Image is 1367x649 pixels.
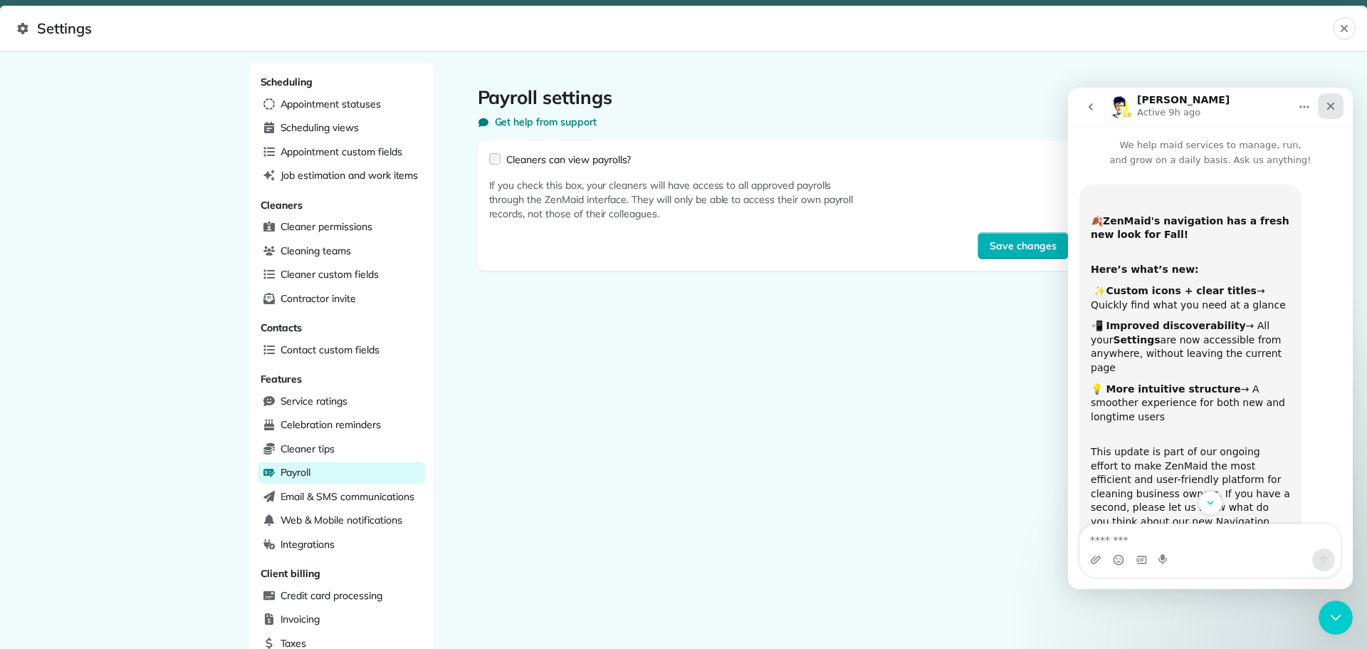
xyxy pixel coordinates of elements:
[258,391,425,412] a: Service ratings
[281,465,311,479] span: Payroll
[258,142,425,163] a: Appointment custom fields
[45,246,92,258] b: Settings
[258,118,425,139] a: Scheduling views
[281,442,335,456] span: Cleaner tips
[281,537,335,551] span: Integrations
[281,267,379,281] span: Cleaner custom fields
[23,232,222,287] div: 📲﻿ → All your are now accessible from anywhere, without leaving the current page
[261,76,313,88] span: Scheduling
[258,340,425,361] a: Contact custom fields
[1319,601,1353,635] iframe: Intercom live chat
[11,97,234,640] div: 🍂ZenMaid's navigation has a fresh new look for Fall!​Here’s what’s new: ✨Custom icons + clear tit...
[978,232,1069,259] button: Save changes
[261,567,320,580] span: Client billing
[281,244,351,258] span: Cleaning teams
[258,415,425,436] a: Celebration reminders
[23,176,131,187] b: Here’s what’s new:
[281,612,320,626] span: Invoicing
[281,168,419,182] span: Job estimation and work items
[23,295,222,351] div: 💡﻿ → A smoother experience for both new and longtime users ​
[281,120,359,135] span: Scheduling views
[281,513,402,527] span: Web & Mobile notifications
[38,296,172,307] b: More intuitive structure
[258,264,425,286] a: Cleaner custom fields
[38,232,177,244] b: Improved discoverability
[68,467,79,478] button: Gif picker
[258,534,425,556] a: Integrations
[990,239,1057,253] span: Save changes
[17,17,1334,40] span: Settings
[281,219,372,234] span: Cleaner permissions
[506,152,632,167] label: Cleaners can view payrolls?
[258,165,425,187] a: Job estimation and work items
[281,97,381,111] span: Appointment statuses
[281,417,381,432] span: Celebration reminders
[38,197,188,209] b: Custom icons + clear titles
[1334,17,1356,40] button: Close
[489,178,859,221] p: If you check this box, your cleaners will have access to all approved payrolls through the ZenMai...
[478,86,1080,109] h1: Payroll settings
[258,217,425,238] a: Cleaner permissions
[281,145,402,159] span: Appointment custom fields
[258,487,425,508] a: Email & SMS communications
[23,197,222,224] div: ✨ → Quickly find what you need at a glance
[261,199,303,212] span: Cleaners
[478,115,597,129] button: Get help from support
[23,358,222,469] div: This update is part of our ongoing effort to make ZenMaid the most efficient and user-friendly pl...
[130,403,154,427] button: Scroll to bottom
[258,94,425,115] a: Appointment statuses
[281,588,382,603] span: Credit card processing
[495,115,597,129] span: Get help from support
[258,241,425,262] a: Cleaning teams
[258,439,425,460] a: Cleaner tips
[1068,88,1353,589] iframe: Intercom live chat
[90,467,102,478] button: Start recording
[258,289,425,310] a: Contractor invite
[244,461,267,484] button: Send a message…
[22,467,33,478] button: Upload attachment
[258,609,425,630] a: Invoicing
[12,437,273,461] textarea: Message…
[261,373,303,385] span: Features
[23,127,222,169] div: 🍂 ​
[261,321,303,334] span: Contacts
[281,489,414,504] span: Email & SMS communications
[258,510,425,531] a: Web & Mobile notifications
[281,343,379,357] span: Contact custom fields
[258,462,425,484] a: Payroll
[23,128,221,153] b: ZenMaid's navigation has a fresh new look for Fall!
[281,291,356,306] span: Contractor invite
[258,586,425,607] a: Credit card processing
[45,467,56,478] button: Emoji picker
[281,394,347,408] span: Service ratings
